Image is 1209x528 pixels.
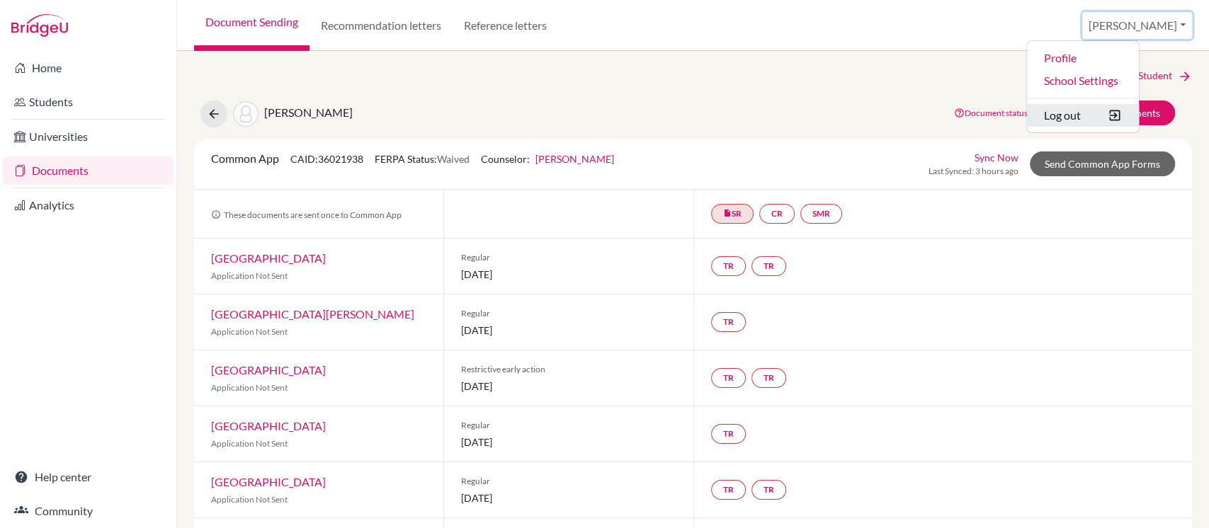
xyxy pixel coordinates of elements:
[211,494,288,505] span: Application Not Sent
[211,326,288,337] span: Application Not Sent
[211,307,414,321] a: [GEOGRAPHIC_DATA][PERSON_NAME]
[211,251,326,265] a: [GEOGRAPHIC_DATA]
[1027,104,1139,127] button: Log out
[975,150,1018,165] a: Sync Now
[3,191,174,219] a: Analytics
[751,256,786,276] a: TR
[1115,68,1192,84] a: Next Student
[375,153,470,165] span: FERPA Status:
[211,382,288,393] span: Application Not Sent
[751,480,786,500] a: TR
[461,435,676,449] span: [DATE]
[211,419,326,432] a: [GEOGRAPHIC_DATA]
[264,105,353,119] span: [PERSON_NAME]
[1027,47,1139,69] a: Profile
[461,307,676,320] span: Regular
[711,424,746,444] a: TR
[437,153,470,165] span: Waived
[461,267,676,282] span: [DATE]
[211,475,326,488] a: [GEOGRAPHIC_DATA]
[800,204,842,224] a: SMR
[1030,151,1175,176] a: Send Common App Forms
[461,363,676,376] span: Restrictive early action
[3,54,174,82] a: Home
[461,419,676,432] span: Regular
[1027,69,1139,92] a: School Settings
[711,204,754,224] a: insert_drive_fileSR
[211,270,288,281] span: Application Not Sent
[535,153,614,165] a: [PERSON_NAME]
[954,108,1042,118] a: Document status key
[461,379,676,394] span: [DATE]
[711,480,746,500] a: TR
[711,312,746,332] a: TR
[723,209,732,217] i: insert_drive_file
[461,490,676,505] span: [DATE]
[481,153,614,165] span: Counselor:
[211,210,402,220] span: These documents are sent once to Common App
[461,251,676,264] span: Regular
[929,165,1018,178] span: Last Synced: 3 hours ago
[211,438,288,449] span: Application Not Sent
[461,323,676,338] span: [DATE]
[211,363,326,377] a: [GEOGRAPHIC_DATA]
[290,153,363,165] span: CAID: 36021938
[3,122,174,151] a: Universities
[211,151,279,165] span: Common App
[711,368,746,388] a: TR
[11,14,68,37] img: Bridge-U
[461,475,676,488] span: Regular
[1082,12,1192,39] button: [PERSON_NAME]
[751,368,786,388] a: TR
[1026,40,1140,133] ul: [PERSON_NAME]
[3,497,174,525] a: Community
[3,156,174,185] a: Documents
[3,463,174,491] a: Help center
[3,88,174,116] a: Students
[711,256,746,276] a: TR
[759,204,795,224] a: CR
